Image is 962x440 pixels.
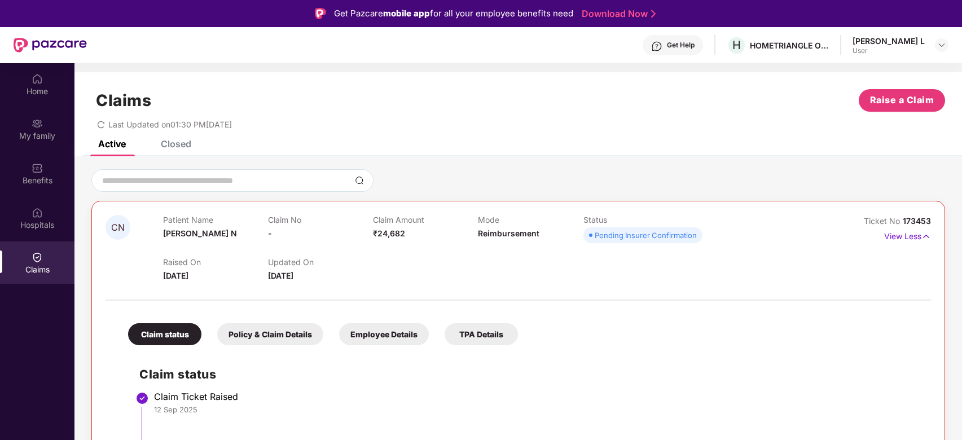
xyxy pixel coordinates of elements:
p: Mode [478,215,583,225]
div: Claim status [128,323,201,345]
div: 12 Sep 2025 [154,404,920,415]
img: Logo [315,8,326,19]
div: Active [98,138,126,149]
span: redo [97,120,105,129]
img: svg+xml;base64,PHN2ZyBpZD0iU3RlcC1Eb25lLTMyeDMyIiB4bWxucz0iaHR0cDovL3d3dy53My5vcmcvMjAwMC9zdmciIH... [135,391,149,405]
div: Get Help [667,41,695,50]
img: svg+xml;base64,PHN2ZyBpZD0iU2VhcmNoLTMyeDMyIiB4bWxucz0iaHR0cDovL3d3dy53My5vcmcvMjAwMC9zdmciIHdpZH... [355,176,364,185]
span: CN [111,223,125,232]
strong: mobile app [383,8,430,19]
span: ₹24,682 [373,228,405,238]
span: Last Updated on 01:30 PM[DATE] [108,120,232,129]
span: 173453 [903,216,931,226]
p: Claim No [268,215,373,225]
img: svg+xml;base64,PHN2ZyBpZD0iSG9tZSIgeG1sbnM9Imh0dHA6Ly93d3cudzMub3JnLzIwMDAvc3ZnIiB3aWR0aD0iMjAiIG... [32,73,43,85]
img: New Pazcare Logo [14,38,87,52]
span: [DATE] [268,271,293,280]
span: Raise a Claim [870,93,934,107]
p: Raised On [163,257,268,267]
span: [PERSON_NAME] N [163,228,237,238]
div: Get Pazcare for all your employee benefits need [334,7,573,20]
div: [PERSON_NAME] L [853,36,925,46]
img: svg+xml;base64,PHN2ZyBpZD0iQmVuZWZpdHMiIHhtbG5zPSJodHRwOi8vd3d3LnczLm9yZy8yMDAwL3N2ZyIgd2lkdGg9Ij... [32,162,43,174]
div: User [853,46,925,55]
div: Claim Ticket Raised [154,391,920,402]
img: svg+xml;base64,PHN2ZyBpZD0iQ2xhaW0iIHhtbG5zPSJodHRwOi8vd3d3LnczLm9yZy8yMDAwL3N2ZyIgd2lkdGg9IjIwIi... [32,252,43,263]
img: Stroke [651,8,656,20]
a: Download Now [582,8,652,20]
span: - [268,228,272,238]
span: H [732,38,741,52]
span: Ticket No [864,216,903,226]
p: Updated On [268,257,373,267]
span: Reimbursement [478,228,539,238]
span: [DATE] [163,271,188,280]
h1: Claims [96,91,151,110]
p: View Less [884,227,931,243]
img: svg+xml;base64,PHN2ZyBpZD0iSG9zcGl0YWxzIiB4bWxucz0iaHR0cDovL3d3dy53My5vcmcvMjAwMC9zdmciIHdpZHRoPS... [32,207,43,218]
p: Status [583,215,688,225]
p: Patient Name [163,215,268,225]
img: svg+xml;base64,PHN2ZyB4bWxucz0iaHR0cDovL3d3dy53My5vcmcvMjAwMC9zdmciIHdpZHRoPSIxNyIgaGVpZ2h0PSIxNy... [921,230,931,243]
button: Raise a Claim [859,89,945,112]
div: Employee Details [339,323,429,345]
div: Closed [161,138,191,149]
div: HOMETRIANGLE ONLINE SERVICES PRIVATE LIMITED [750,40,829,51]
div: TPA Details [445,323,518,345]
h2: Claim status [139,365,920,384]
img: svg+xml;base64,PHN2ZyBpZD0iRHJvcGRvd24tMzJ4MzIiIHhtbG5zPSJodHRwOi8vd3d3LnczLm9yZy8yMDAwL3N2ZyIgd2... [937,41,946,50]
div: Pending Insurer Confirmation [595,230,697,241]
p: Claim Amount [373,215,478,225]
img: svg+xml;base64,PHN2ZyBpZD0iSGVscC0zMngzMiIgeG1sbnM9Imh0dHA6Ly93d3cudzMub3JnLzIwMDAvc3ZnIiB3aWR0aD... [651,41,662,52]
img: svg+xml;base64,PHN2ZyB3aWR0aD0iMjAiIGhlaWdodD0iMjAiIHZpZXdCb3g9IjAgMCAyMCAyMCIgZmlsbD0ibm9uZSIgeG... [32,118,43,129]
div: Policy & Claim Details [217,323,323,345]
